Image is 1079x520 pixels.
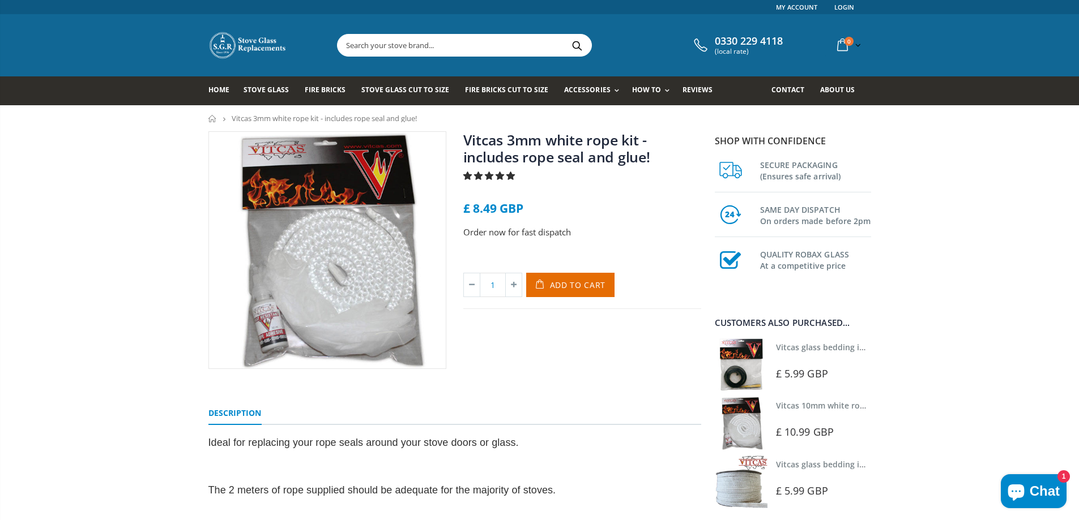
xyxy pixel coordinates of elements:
a: Vitcas 10mm white rope kit - includes rope seal and glue! [776,400,998,411]
span: Stove Glass Cut To Size [361,85,449,94]
span: £ 8.49 GBP [463,200,523,216]
a: Home [208,76,238,105]
span: 0330 229 4118 [715,35,783,48]
span: £ 5.99 GBP [776,484,828,497]
span: Ideal for replacing your rope seals around your stove doors or glass. [208,437,519,448]
span: Home [208,85,229,94]
a: About us [820,76,863,105]
img: Stove Glass Replacement [208,31,288,59]
a: Stove Glass Cut To Size [361,76,458,105]
h3: SECURE PACKAGING (Ensures safe arrival) [760,157,871,182]
a: Contact [771,76,813,105]
p: Order now for fast dispatch [463,226,701,239]
input: Search your stove brand... [338,35,718,56]
span: £ 5.99 GBP [776,367,828,380]
div: Customers also purchased... [715,319,871,327]
span: (local rate) [715,48,783,55]
a: Accessories [564,76,624,105]
inbox-online-store-chat: Shopify online store chat [997,474,1070,511]
p: Shop with confidence [715,134,871,148]
a: How To [632,76,675,105]
span: Vitcas 3mm white rope kit - includes rope seal and glue! [232,113,417,123]
span: 0 [845,37,854,46]
a: Vitcas glass bedding in tape - 2mm x 15mm x 2 meters (White) [776,459,1017,470]
span: Fire Bricks Cut To Size [465,85,548,94]
img: Vitcas stove glass bedding in tape [715,338,767,391]
span: About us [820,85,855,94]
h3: SAME DAY DISPATCH On orders made before 2pm [760,202,871,227]
span: The 2 meters of rope supplied should be adequate for the majority of stoves. [208,484,556,496]
span: 5.00 stars [463,170,517,181]
a: 0 [833,34,863,56]
a: Reviews [683,76,721,105]
span: £ 10.99 GBP [776,425,834,439]
span: Contact [771,85,804,94]
span: Stove Glass [244,85,289,94]
span: Reviews [683,85,713,94]
a: Fire Bricks Cut To Size [465,76,557,105]
span: Accessories [564,85,610,94]
a: 0330 229 4118 (local rate) [691,35,783,55]
h3: QUALITY ROBAX GLASS At a competitive price [760,247,871,272]
button: Search [565,35,590,56]
img: nt-kit-12mm-dia.white-fire-rope-adhesive-517-p_3feb367c-bfd6-45ec-befa-ec9e641e15dd_800x_crop_cen... [209,132,446,368]
img: Vitcas white rope, glue and gloves kit 10mm [715,397,767,449]
a: Fire Bricks [305,76,354,105]
a: Stove Glass [244,76,297,105]
a: Home [208,115,217,122]
a: Vitcas glass bedding in tape - 2mm x 10mm x 2 meters [776,342,987,353]
a: Vitcas 3mm white rope kit - includes rope seal and glue! [463,130,650,166]
button: Add to Cart [526,273,615,297]
a: Description [208,402,262,425]
span: How To [632,85,661,94]
span: Fire Bricks [305,85,346,94]
img: Vitcas stove glass bedding in tape [715,455,767,508]
span: Add to Cart [550,280,606,290]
